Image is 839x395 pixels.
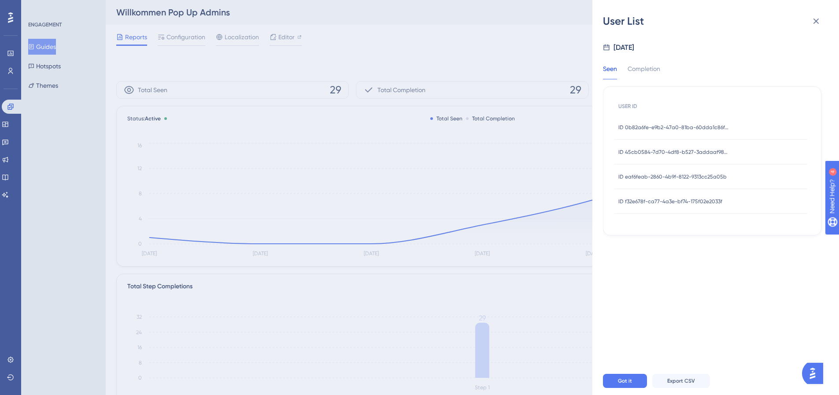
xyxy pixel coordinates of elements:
[618,103,637,110] span: USER ID
[618,149,728,156] span: ID 45cb0584-7d70-4df8-b527-3addaaf98bc6
[802,360,828,387] iframe: UserGuiding AI Assistant Launcher
[603,14,828,28] div: User List
[614,42,634,53] div: [DATE]
[61,4,64,11] div: 4
[618,198,722,205] span: ID f32e678f-ca77-4a3e-bf74-175f02e2033f
[628,63,660,79] div: Completion
[618,173,727,180] span: ID eaf6feab-2860-4b9f-8122-9313cc25a05b
[618,377,632,384] span: Got it
[667,377,695,384] span: Export CSV
[603,63,617,79] div: Seen
[603,374,647,388] button: Got it
[652,374,710,388] button: Export CSV
[21,2,55,13] span: Need Help?
[618,124,728,131] span: ID 0b82a6fe-e9b2-47a0-81ba-60dda1c86fcc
